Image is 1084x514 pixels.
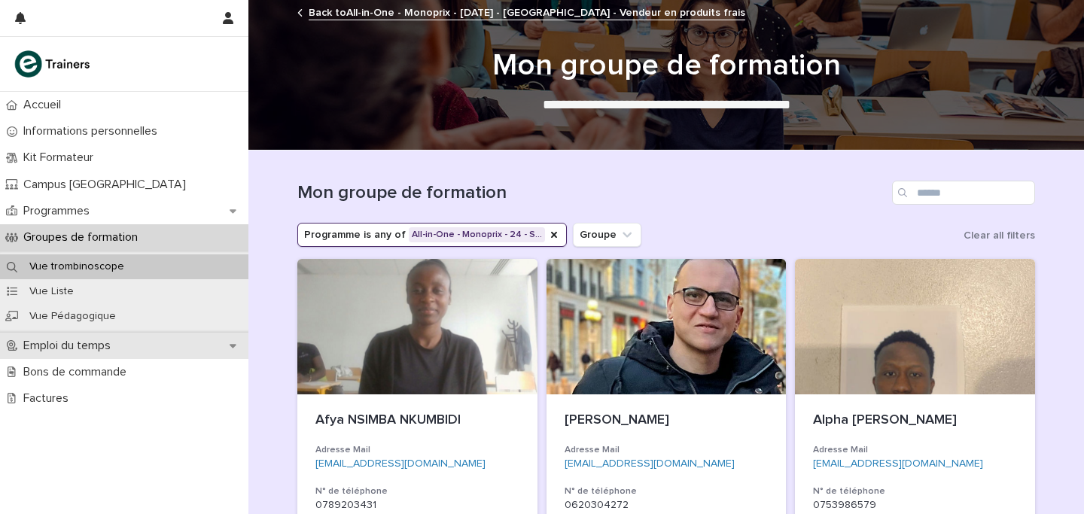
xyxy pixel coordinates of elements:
p: [PERSON_NAME] [565,412,769,429]
h3: N° de téléphone [315,485,519,497]
button: Groupe [573,223,641,247]
p: Factures [17,391,81,406]
a: [EMAIL_ADDRESS][DOMAIN_NAME] [813,458,983,469]
p: Campus [GEOGRAPHIC_DATA] [17,178,198,192]
p: Informations personnelles [17,124,169,138]
input: Search [892,181,1035,205]
p: Kit Formateur [17,151,105,165]
h3: N° de téléphone [813,485,1017,497]
h3: N° de téléphone [565,485,769,497]
p: Vue Liste [17,285,86,298]
p: 0789203431 [315,499,519,512]
h3: Adresse Mail [315,444,519,456]
p: Programmes [17,204,102,218]
h1: Mon groupe de formation [297,47,1035,84]
h3: Adresse Mail [565,444,769,456]
button: Programme [297,223,567,247]
p: 0620304272 [565,499,769,512]
p: Accueil [17,98,73,112]
a: [EMAIL_ADDRESS][DOMAIN_NAME] [315,458,486,469]
h1: Mon groupe de formation [297,182,886,204]
img: K0CqGN7SDeD6s4JG8KQk [12,49,95,79]
a: [EMAIL_ADDRESS][DOMAIN_NAME] [565,458,735,469]
h3: Adresse Mail [813,444,1017,456]
p: Alpha [PERSON_NAME] [813,412,1017,429]
button: Clear all filters [958,224,1035,247]
p: Emploi du temps [17,339,123,353]
p: Bons de commande [17,365,139,379]
p: 0753986579 [813,499,1017,512]
a: Back toAll-in-One - Monoprix - [DATE] - [GEOGRAPHIC_DATA] - Vendeur en produits frais [309,3,745,20]
p: Groupes de formation [17,230,150,245]
p: Vue trombinoscope [17,260,136,273]
p: Afya NSIMBA NKUMBIDI [315,412,519,429]
p: Vue Pédagogique [17,310,128,323]
span: Clear all filters [964,230,1035,241]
